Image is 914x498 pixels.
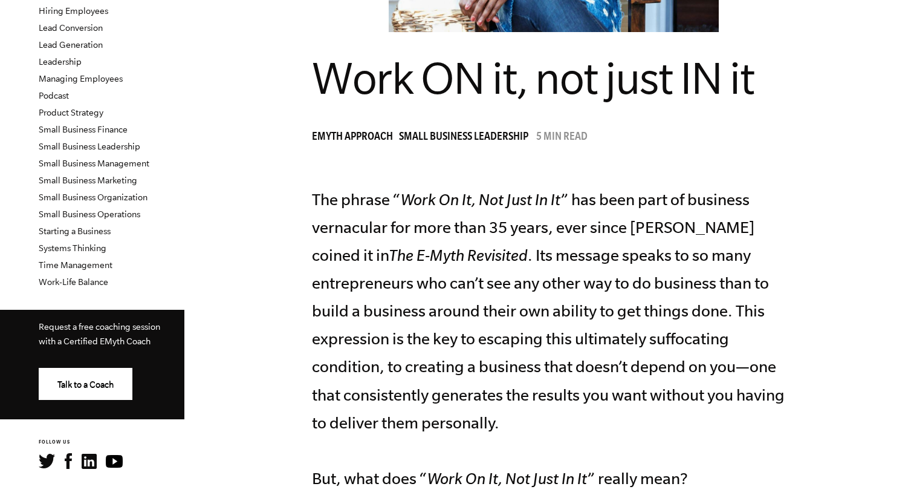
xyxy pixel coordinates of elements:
a: Small Business Management [39,159,149,168]
a: Small Business Leadership [399,132,534,144]
img: YouTube [106,455,123,468]
a: Podcast [39,91,69,100]
a: Product Strategy [39,108,103,117]
h6: FOLLOW US [39,439,184,447]
a: Small Business Leadership [39,142,140,151]
span: Talk to a Coach [57,380,114,390]
a: Hiring Employees [39,6,108,16]
a: EMyth Approach [312,132,399,144]
a: Small Business Organization [39,192,147,202]
img: Twitter [39,454,55,468]
span: Work ON it, not just IN it [312,53,754,103]
p: 5 min read [536,132,588,144]
img: Facebook [65,453,72,469]
a: Leadership [39,57,82,67]
span: EMyth Approach [312,132,393,144]
a: Small Business Finance [39,125,128,134]
a: Time Management [39,260,112,270]
a: Starting a Business [39,226,111,236]
a: Small Business Marketing [39,175,137,185]
a: Small Business Operations [39,209,140,219]
a: Managing Employees [39,74,123,84]
p: The phrase “ ” has been part of business vernacular for more than 35 years, ever since [PERSON_NA... [312,186,796,493]
img: LinkedIn [82,454,97,469]
iframe: Chat Widget [854,440,914,498]
i: The E-Myth Revisited [389,246,528,264]
span: Small Business Leadership [399,132,528,144]
i: Work On It, Not Just In It [401,191,560,208]
a: Systems Thinking [39,243,106,253]
a: Lead Conversion [39,23,103,33]
a: Lead Generation [39,40,103,50]
a: Work-Life Balance [39,277,108,287]
a: Talk to a Coach [39,368,132,400]
i: Work On It, Not Just In It [427,470,587,487]
p: Request a free coaching session with a Certified EMyth Coach [39,319,165,349]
